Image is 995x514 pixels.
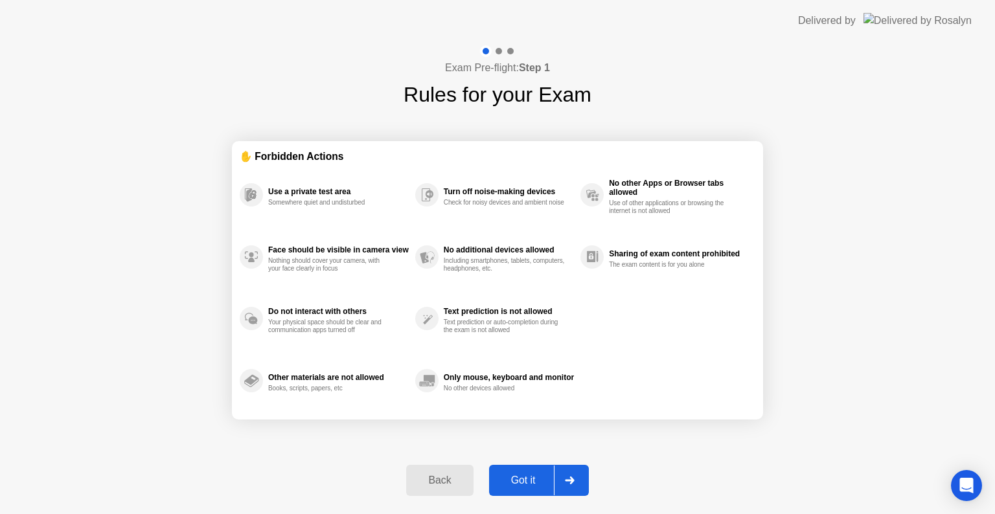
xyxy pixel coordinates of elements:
[404,79,591,110] h1: Rules for your Exam
[609,199,731,215] div: Use of other applications or browsing the internet is not allowed
[609,249,749,258] div: Sharing of exam content prohibited
[268,318,391,334] div: Your physical space should be clear and communication apps turned off
[268,307,409,316] div: Do not interact with others
[444,307,574,316] div: Text prediction is not allowed
[609,179,749,197] div: No other Apps or Browser tabs allowed
[268,257,391,273] div: Nothing should cover your camera, with your face clearly in focus
[268,385,391,392] div: Books, scripts, papers, etc
[444,257,566,273] div: Including smartphones, tablets, computers, headphones, etc.
[268,245,409,254] div: Face should be visible in camera view
[489,465,589,496] button: Got it
[268,187,409,196] div: Use a private test area
[240,149,755,164] div: ✋ Forbidden Actions
[444,187,574,196] div: Turn off noise-making devices
[609,261,731,269] div: The exam content is for you alone
[445,60,550,76] h4: Exam Pre-flight:
[406,465,473,496] button: Back
[444,385,566,392] div: No other devices allowed
[268,373,409,382] div: Other materials are not allowed
[951,470,982,501] div: Open Intercom Messenger
[444,318,566,334] div: Text prediction or auto-completion during the exam is not allowed
[519,62,550,73] b: Step 1
[444,199,566,207] div: Check for noisy devices and ambient noise
[444,245,574,254] div: No additional devices allowed
[798,13,856,28] div: Delivered by
[493,475,554,486] div: Got it
[268,199,391,207] div: Somewhere quiet and undisturbed
[444,373,574,382] div: Only mouse, keyboard and monitor
[410,475,469,486] div: Back
[863,13,972,28] img: Delivered by Rosalyn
